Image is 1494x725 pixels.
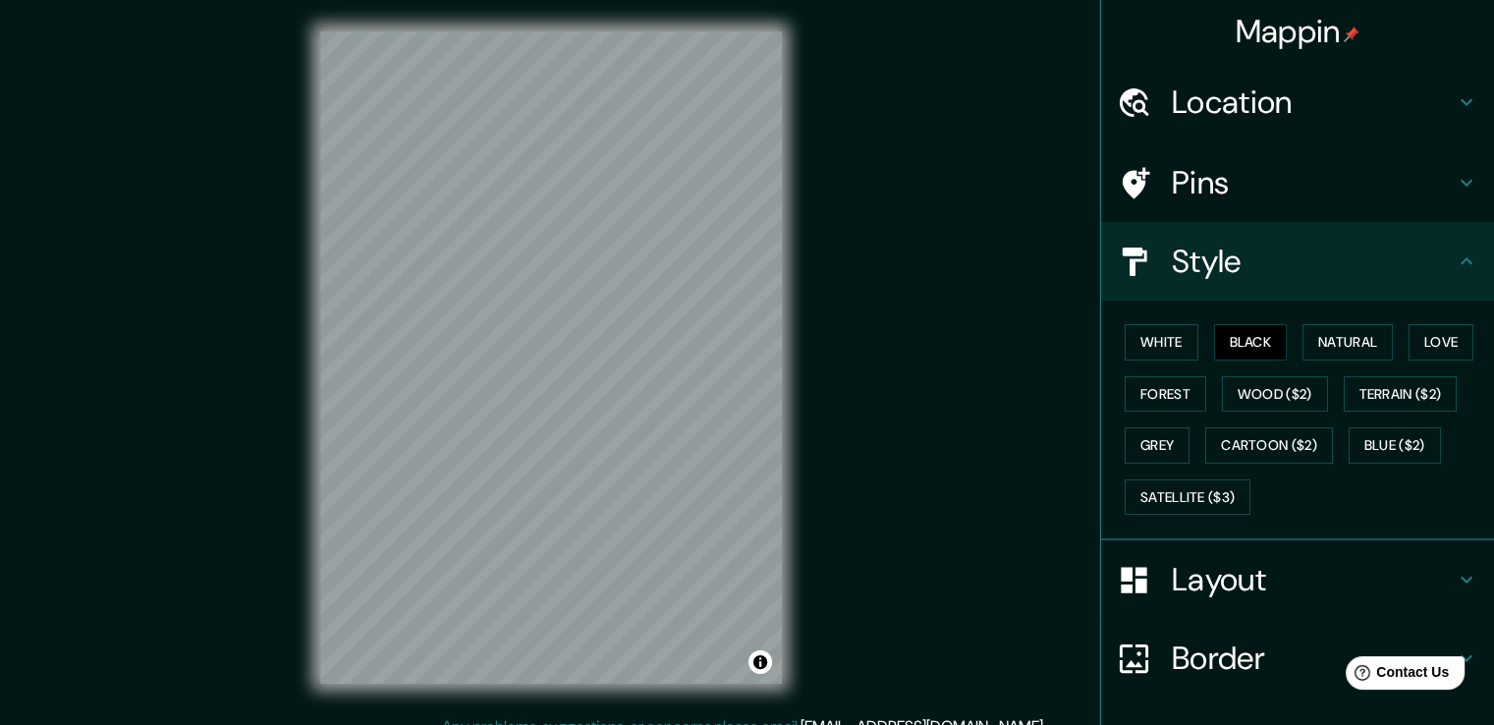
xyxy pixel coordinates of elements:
[1172,560,1455,599] h4: Layout
[1172,242,1455,281] h4: Style
[1101,540,1494,619] div: Layout
[748,650,772,674] button: Toggle attribution
[1214,324,1288,361] button: Black
[1205,427,1333,464] button: Cartoon ($2)
[1172,639,1455,678] h4: Border
[1172,83,1455,122] h4: Location
[1101,143,1494,222] div: Pins
[1125,427,1190,464] button: Grey
[1101,63,1494,141] div: Location
[1344,376,1458,413] button: Terrain ($2)
[1349,427,1441,464] button: Blue ($2)
[1101,619,1494,697] div: Border
[1409,324,1473,361] button: Love
[1125,376,1206,413] button: Forest
[1236,12,1360,51] h4: Mappin
[1319,648,1472,703] iframe: Help widget launcher
[320,31,782,684] canvas: Map
[1222,376,1328,413] button: Wood ($2)
[1101,222,1494,301] div: Style
[1125,479,1250,516] button: Satellite ($3)
[1125,324,1198,361] button: White
[1344,27,1359,42] img: pin-icon.png
[1302,324,1393,361] button: Natural
[1172,163,1455,202] h4: Pins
